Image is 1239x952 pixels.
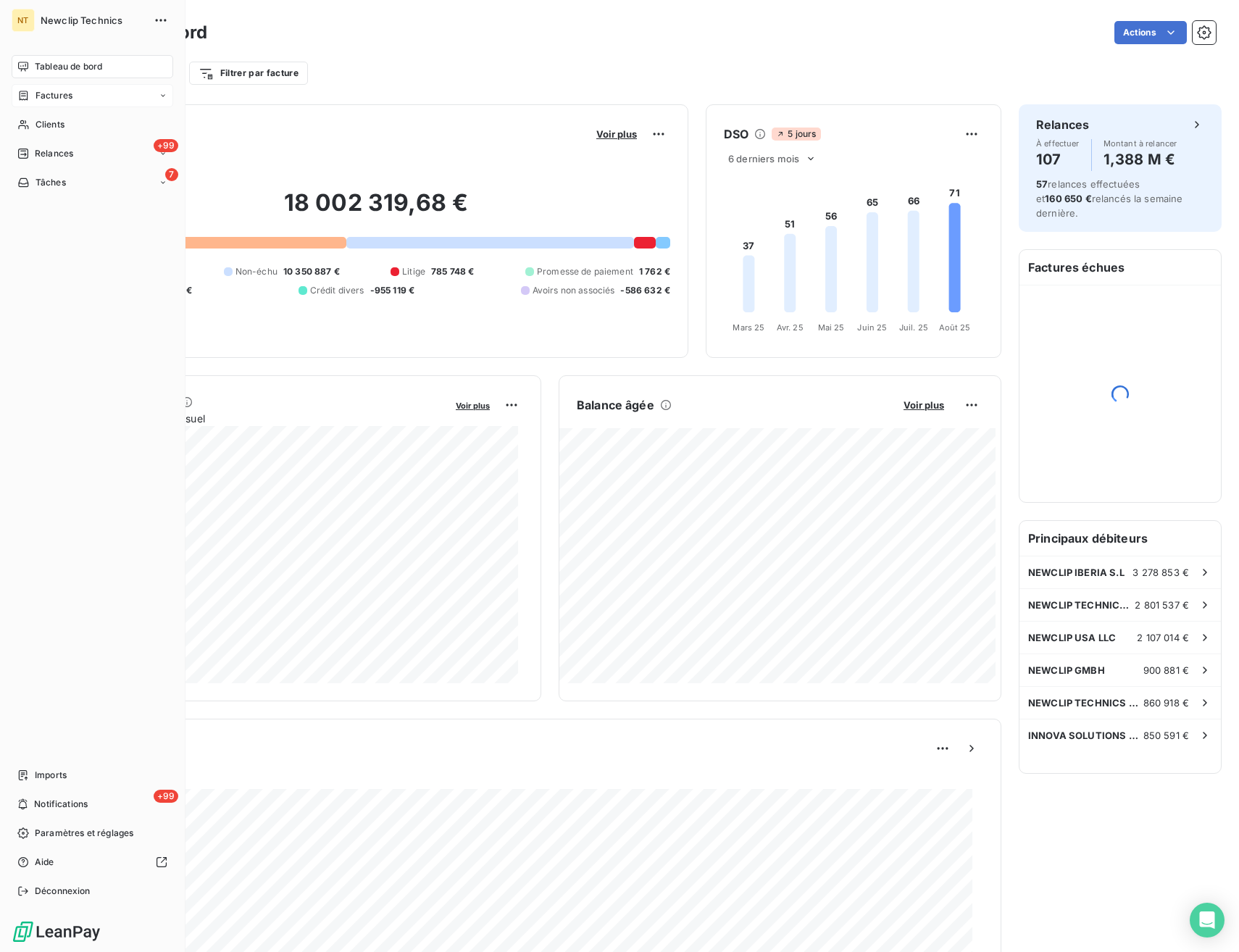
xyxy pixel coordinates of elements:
tspan: Mai 25 [818,322,845,333]
a: Clients [12,113,173,136]
span: Déconnexion [35,885,91,898]
h4: 1,388 M € [1104,148,1177,171]
span: Imports [35,769,67,782]
h4: 107 [1036,148,1080,171]
span: 785 748 € [431,265,474,278]
span: 57 [1036,178,1048,190]
span: INNOVA SOLUTIONS SPA [1028,730,1143,741]
span: Chiffre d'affaires mensuel [82,411,446,426]
h6: Balance âgée [577,396,654,414]
tspan: Août 25 [939,322,971,333]
span: 160 650 € [1045,193,1091,204]
span: Aide [35,856,54,869]
h6: DSO [724,125,748,143]
span: 900 881 € [1143,664,1189,676]
span: Litige [402,265,425,278]
div: Open Intercom Messenger [1190,903,1225,938]
span: 850 591 € [1143,730,1189,741]
span: 7 [165,168,178,181]
span: NEWCLIP IBERIA S.L [1028,567,1125,578]
span: Relances [35,147,73,160]
span: Notifications [34,798,88,811]
span: Factures [36,89,72,102]
span: Promesse de paiement [537,265,633,278]
span: Voir plus [456,401,490,411]
button: Filtrer par facture [189,62,308,85]
a: Factures [12,84,173,107]
span: NEWCLIP TECHNICS JAPAN KK [1028,697,1143,709]
span: Non-échu [235,265,278,278]
tspan: Avr. 25 [777,322,804,333]
span: Newclip Technics [41,14,145,26]
tspan: Juin 25 [857,322,887,333]
h6: Relances [1036,116,1089,133]
button: Voir plus [592,128,641,141]
span: Clients [36,118,64,131]
span: Crédit divers [310,284,364,297]
button: Voir plus [899,398,948,412]
span: Avoirs non associés [533,284,615,297]
span: 2 801 537 € [1135,599,1189,611]
span: +99 [154,139,178,152]
span: -586 632 € [620,284,670,297]
button: Actions [1114,21,1187,44]
a: Paramètres et réglages [12,822,173,845]
tspan: Mars 25 [733,322,764,333]
h2: 18 002 319,68 € [82,188,670,232]
span: 6 derniers mois [728,153,799,164]
span: Tableau de bord [35,60,102,73]
button: Voir plus [451,398,494,412]
tspan: Juil. 25 [899,322,928,333]
h6: Principaux débiteurs [1019,521,1221,556]
a: Imports [12,764,173,787]
span: relances effectuées et relancés la semaine dernière. [1036,178,1183,219]
span: 2 107 014 € [1137,632,1189,643]
span: -955 119 € [370,284,415,297]
span: Voir plus [904,399,944,411]
span: À effectuer [1036,139,1080,148]
span: Montant à relancer [1104,139,1177,148]
span: NEWCLIP USA LLC [1028,632,1116,643]
a: Tableau de bord [12,55,173,78]
span: 860 918 € [1143,697,1189,709]
span: 3 278 853 € [1132,567,1189,578]
span: Tâches [36,176,66,189]
a: +99Relances [12,142,173,165]
span: 5 jours [772,128,820,141]
span: NEWCLIP GMBH [1028,664,1105,676]
span: 10 350 887 € [283,265,340,278]
span: +99 [154,790,178,803]
a: Aide [12,851,173,874]
h6: Factures échues [1019,250,1221,285]
div: NT [12,9,35,32]
span: Paramètres et réglages [35,827,133,840]
a: 7Tâches [12,171,173,194]
span: NEWCLIP TECHNICS AUSTRALIA PTY [1028,599,1135,611]
span: 1 762 € [639,265,670,278]
span: Voir plus [596,128,637,140]
img: Logo LeanPay [12,920,101,943]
